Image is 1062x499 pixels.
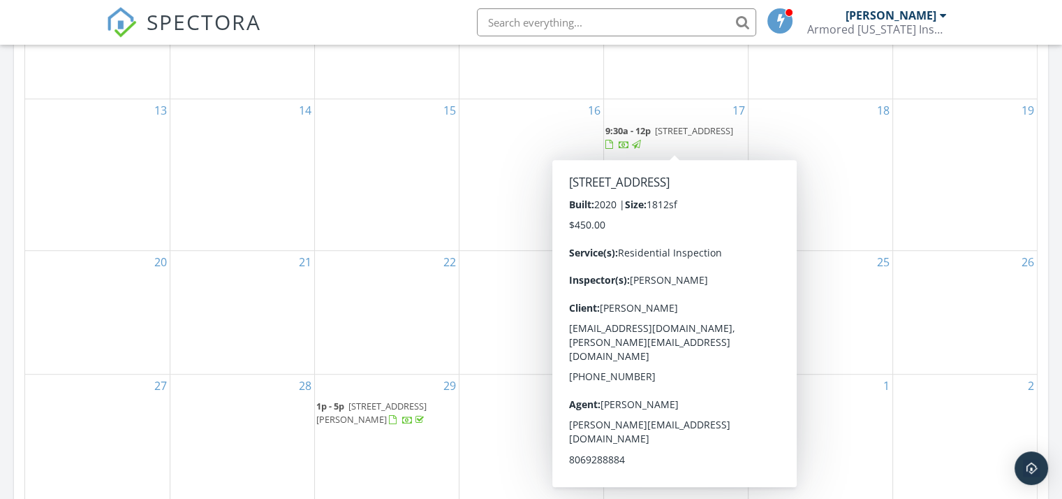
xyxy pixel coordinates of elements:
[748,250,892,375] td: Go to July 25, 2025
[1015,451,1048,485] div: Open Intercom Messenger
[730,251,748,273] a: Go to July 24, 2025
[106,19,261,48] a: SPECTORA
[316,400,344,412] span: 1p - 5p
[846,8,936,22] div: [PERSON_NAME]
[730,99,748,122] a: Go to July 17, 2025
[892,99,1037,250] td: Go to July 19, 2025
[1019,251,1037,273] a: Go to July 26, 2025
[605,123,746,153] a: 9:30a - 12p [STREET_ADDRESS]
[25,99,170,250] td: Go to July 13, 2025
[459,99,603,250] td: Go to July 16, 2025
[441,99,459,122] a: Go to July 15, 2025
[170,250,314,375] td: Go to July 21, 2025
[655,124,733,137] span: [STREET_ADDRESS]
[892,250,1037,375] td: Go to July 26, 2025
[314,250,459,375] td: Go to July 22, 2025
[605,124,733,150] a: 9:30a - 12p [STREET_ADDRESS]
[807,22,947,36] div: Armored Texas Inspections
[874,99,892,122] a: Go to July 18, 2025
[152,375,170,397] a: Go to July 27, 2025
[459,250,603,375] td: Go to July 23, 2025
[585,375,603,397] a: Go to July 30, 2025
[296,375,314,397] a: Go to July 28, 2025
[603,250,748,375] td: Go to July 24, 2025
[605,124,651,137] span: 9:30a - 12p
[585,99,603,122] a: Go to July 16, 2025
[1019,99,1037,122] a: Go to July 19, 2025
[1025,375,1037,397] a: Go to August 2, 2025
[147,7,261,36] span: SPECTORA
[748,99,892,250] td: Go to July 18, 2025
[314,99,459,250] td: Go to July 15, 2025
[296,99,314,122] a: Go to July 14, 2025
[441,375,459,397] a: Go to July 29, 2025
[874,251,892,273] a: Go to July 25, 2025
[25,250,170,375] td: Go to July 20, 2025
[880,375,892,397] a: Go to August 1, 2025
[316,398,457,428] a: 1p - 5p [STREET_ADDRESS][PERSON_NAME]
[152,99,170,122] a: Go to July 13, 2025
[603,99,748,250] td: Go to July 17, 2025
[585,251,603,273] a: Go to July 23, 2025
[296,251,314,273] a: Go to July 21, 2025
[730,375,748,397] a: Go to July 31, 2025
[477,8,756,36] input: Search everything...
[441,251,459,273] a: Go to July 22, 2025
[152,251,170,273] a: Go to July 20, 2025
[316,400,427,426] span: [STREET_ADDRESS][PERSON_NAME]
[170,99,314,250] td: Go to July 14, 2025
[316,400,427,426] a: 1p - 5p [STREET_ADDRESS][PERSON_NAME]
[106,7,137,38] img: The Best Home Inspection Software - Spectora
